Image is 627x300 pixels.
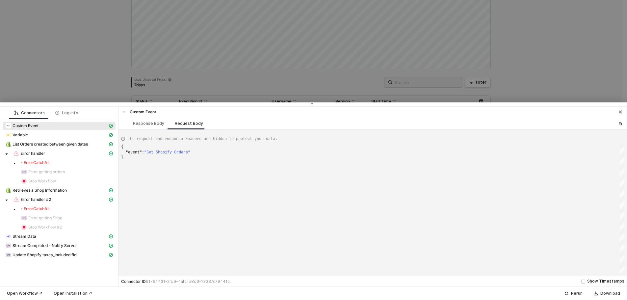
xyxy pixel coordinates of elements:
span: icon-success-page [564,291,568,295]
div: Connector ID [121,279,230,284]
span: Stop Workflow #2 [28,225,62,230]
span: icon-cards [109,142,113,146]
span: Update Shopify taxes_included fiel [13,252,77,258]
span: caret-down [13,208,16,211]
span: : [142,150,144,155]
div: Request Body [175,121,203,126]
span: Error getting orders [18,168,116,176]
span: "event" [126,150,142,155]
span: { [121,144,123,150]
span: Variable [3,131,116,139]
div: Log info [55,110,78,116]
span: List Orders created between given dates [3,140,116,148]
span: Error handler [20,151,45,156]
img: integration-icon [6,234,11,239]
img: integration-icon [6,252,11,258]
span: caret-down [13,162,16,165]
img: integration-icon [6,132,11,138]
div: Connectors [14,110,45,116]
span: Variable [13,132,28,138]
span: icon-cards [109,244,113,248]
span: Stream Completed - Notify Server [13,243,77,248]
span: Stream Data [3,232,116,240]
span: caret-down [5,152,8,156]
span: icon-cards [109,151,113,155]
span: Stream Data [13,234,36,239]
span: icon-download [594,291,598,295]
img: integration-icon [6,188,11,193]
img: integration-icon [121,109,127,115]
span: The request and response Headers are hidden to protect your data. [128,136,277,142]
img: integration-icon [21,215,27,221]
div: Open Installation ↗ [54,291,92,296]
div: Response Body [133,121,164,126]
span: icon-copy-paste [618,122,622,125]
span: Stream Completed - Notify Server [3,242,116,250]
span: icon-cards [109,124,113,128]
span: icon-close [618,110,622,114]
span: Error handler #2 [20,197,51,202]
span: Retrieves a Shop Information [13,188,67,193]
img: integration-icon [6,142,11,147]
span: Stop Workflow [18,177,116,185]
button: Download [589,289,624,297]
div: Rerun [571,291,583,296]
button: Open Installation ↗ [49,289,96,297]
span: icon-cards [109,234,113,238]
span: } [121,155,123,160]
span: Error getting orders [28,169,65,175]
div: Show Timestamps [587,278,624,285]
span: "Get Shopify Orders" [144,150,190,155]
span: Error getting Shop [18,214,116,222]
div: Download [600,291,620,296]
img: integration-icon [13,197,19,202]
span: Error handler [11,150,116,157]
img: integration-icon [21,225,27,230]
span: List Orders created between given dates [13,142,88,147]
span: Custom Event [3,122,116,130]
span: Update Shopify taxes_included fiel [3,251,116,259]
img: integration-icon [6,123,11,128]
img: integration-icon [21,169,27,175]
span: Error getting Shop [28,215,62,221]
span: Retrieves a Shop Information [3,186,116,194]
div: Open Workflow ↗ [7,291,42,296]
span: icon-cards [109,188,113,192]
button: Open Workflow ↗ [3,289,47,297]
span: Custom Event [13,123,39,128]
div: Error CatchAll [21,206,49,211]
span: icon-drag-indicator [309,102,313,106]
img: integration-icon [6,243,11,248]
span: Error handler #2 [11,196,116,204]
span: caret-down [5,199,8,202]
span: Stop Workflow [28,178,56,184]
span: icon-logic [14,111,18,115]
span: 91764431-2fd9-4afc-b8d3-13337c79441c [146,279,230,284]
button: Rerun [560,289,587,297]
span: icon-cards [109,133,113,137]
div: Custom Event [121,109,156,115]
span: Stop Workflow #2 [18,223,116,231]
img: integration-icon [21,178,27,184]
img: integration-icon [13,151,19,156]
span: icon-cards [109,253,113,257]
div: Error CatchAll [21,160,49,165]
span: icon-cards [109,198,113,202]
